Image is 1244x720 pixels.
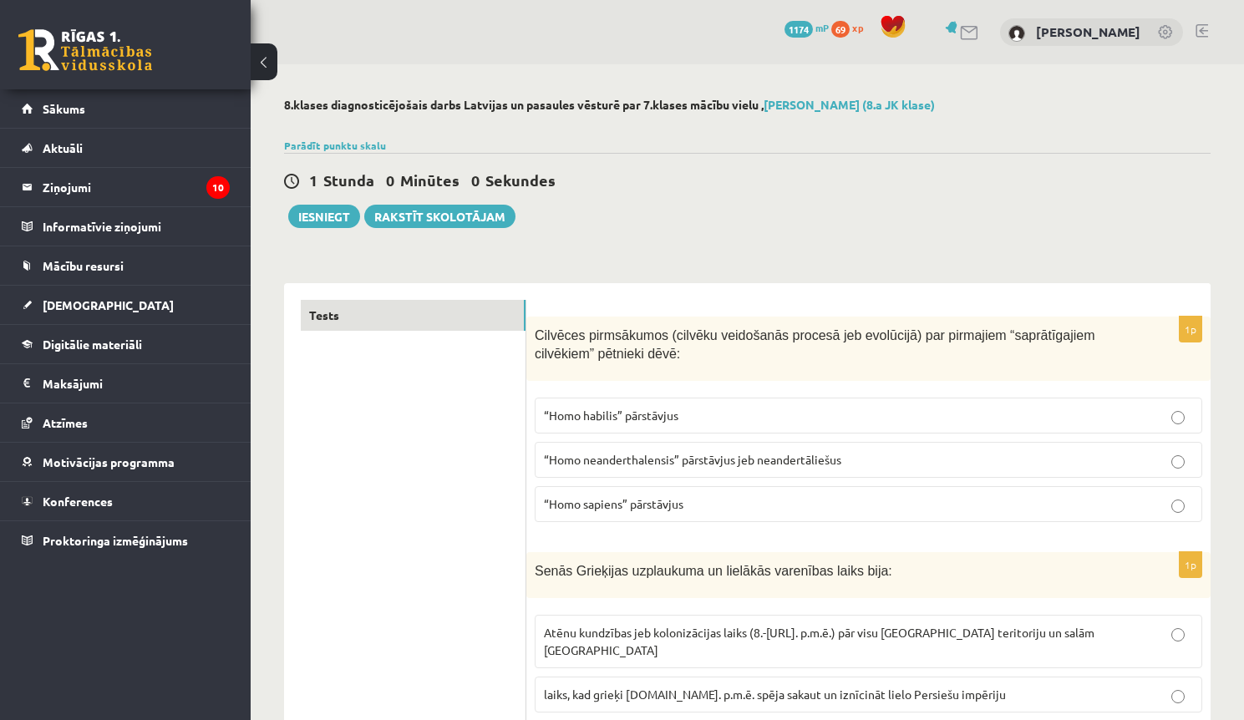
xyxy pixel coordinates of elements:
span: Stunda [323,170,374,190]
a: [PERSON_NAME] (8.a JK klase) [764,97,935,112]
span: “Homo neanderthalensis” pārstāvjus jeb neandertāliešus [544,452,841,467]
a: Parādīt punktu skalu [284,139,386,152]
a: Mācību resursi [22,246,230,285]
span: “Homo sapiens” pārstāvjus [544,496,683,511]
a: Proktoringa izmēģinājums [22,521,230,560]
span: “Homo habilis” pārstāvjus [544,408,678,423]
legend: Informatīvie ziņojumi [43,207,230,246]
a: 1174 mP [784,21,829,34]
span: Konferences [43,494,113,509]
input: laiks, kad grieķi [DOMAIN_NAME]. p.m.ē. spēja sakaut un iznīcināt lielo Persiešu impēriju [1171,690,1185,703]
span: 69 [831,21,850,38]
span: Motivācijas programma [43,454,175,469]
span: 1174 [784,21,813,38]
span: Atzīmes [43,415,88,430]
input: “Homo habilis” pārstāvjus [1171,411,1185,424]
a: [DEMOGRAPHIC_DATA] [22,286,230,324]
a: Maksājumi [22,364,230,403]
a: Rakstīt skolotājam [364,205,515,228]
button: Iesniegt [288,205,360,228]
span: 1 [309,170,317,190]
span: 0 [471,170,480,190]
input: “Homo neanderthalensis” pārstāvjus jeb neandertāliešus [1171,455,1185,469]
a: Konferences [22,482,230,520]
input: Atēnu kundzības jeb kolonizācijas laiks (8.-[URL]. p.m.ē.) pār visu [GEOGRAPHIC_DATA] teritoriju ... [1171,628,1185,641]
span: Aktuāli [43,140,83,155]
a: [PERSON_NAME] [1036,23,1140,40]
span: Minūtes [400,170,460,190]
span: Proktoringa izmēģinājums [43,533,188,548]
p: 1p [1179,316,1202,342]
img: Mikus Beinarts [1008,25,1025,42]
span: Atēnu kundzības jeb kolonizācijas laiks (8.-[URL]. p.m.ē.) pār visu [GEOGRAPHIC_DATA] teritoriju ... [544,625,1094,657]
span: Sākums [43,101,85,116]
h2: 8.klases diagnosticējošais darbs Latvijas un pasaules vēsturē par 7.klases mācību vielu , [284,98,1211,112]
span: Digitālie materiāli [43,337,142,352]
a: Aktuāli [22,129,230,167]
a: Informatīvie ziņojumi [22,207,230,246]
a: Rīgas 1. Tālmācības vidusskola [18,29,152,71]
a: Ziņojumi10 [22,168,230,206]
a: Tests [301,300,526,331]
legend: Maksājumi [43,364,230,403]
span: laiks, kad grieķi [DOMAIN_NAME]. p.m.ē. spēja sakaut un iznīcināt lielo Persiešu impēriju [544,687,1006,702]
a: Digitālie materiāli [22,325,230,363]
a: 69 xp [831,21,871,34]
span: mP [815,21,829,34]
span: 0 [386,170,394,190]
i: 10 [206,176,230,199]
span: Cilvēces pirmsākumos (cilvēku veidošanās procesā jeb evolūcijā) par pirmajiem “saprātīgajiem cilv... [535,328,1094,362]
span: [DEMOGRAPHIC_DATA] [43,297,174,312]
input: “Homo sapiens” pārstāvjus [1171,499,1185,513]
p: 1p [1179,551,1202,578]
span: xp [852,21,863,34]
span: Sekundes [485,170,556,190]
span: Mācību resursi [43,258,124,273]
span: Senās Grieķijas uzplaukuma un lielākās varenības laiks bija: [535,564,892,578]
a: Sākums [22,89,230,128]
legend: Ziņojumi [43,168,230,206]
a: Motivācijas programma [22,443,230,481]
a: Atzīmes [22,403,230,442]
